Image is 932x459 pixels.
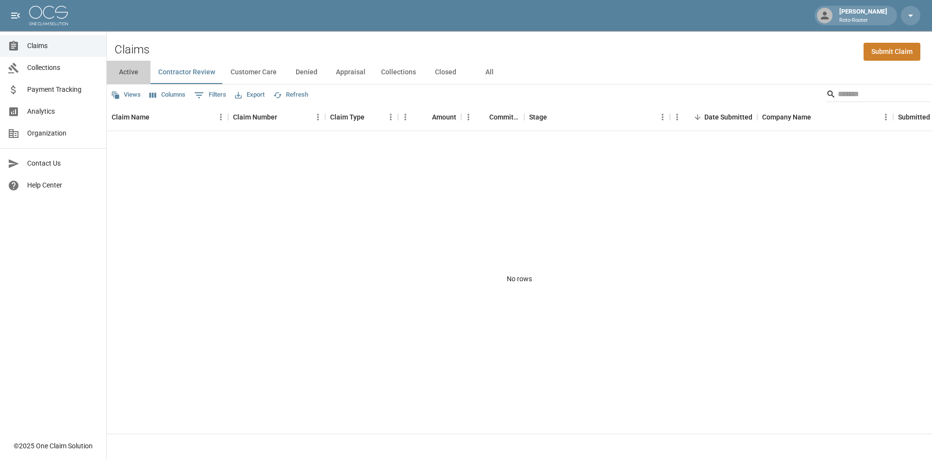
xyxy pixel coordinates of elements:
button: Appraisal [328,61,373,84]
div: Claim Type [325,103,398,131]
button: Menu [214,110,228,124]
div: Amount [398,103,461,131]
button: Customer Care [223,61,284,84]
div: Company Name [757,103,893,131]
button: Sort [476,110,489,124]
button: Active [107,61,150,84]
p: Roto-Rooter [839,17,887,25]
div: Claim Number [228,103,325,131]
button: Menu [655,110,670,124]
button: Menu [879,110,893,124]
button: Sort [547,110,561,124]
img: ocs-logo-white-transparent.png [29,6,68,25]
a: Submit Claim [864,43,920,61]
span: Payment Tracking [27,85,99,95]
div: Date Submitted [670,103,757,131]
button: Views [109,87,143,102]
div: Amount [432,103,456,131]
button: open drawer [6,6,25,25]
button: Sort [150,110,163,124]
div: Date Submitted [704,103,752,131]
div: Company Name [762,103,811,131]
div: © 2025 One Claim Solution [14,441,93,451]
button: Closed [424,61,467,84]
span: Help Center [27,180,99,190]
button: Collections [373,61,424,84]
div: Stage [524,103,670,131]
button: Show filters [192,87,229,103]
div: Claim Name [112,103,150,131]
div: Claim Type [330,103,365,131]
button: Menu [311,110,325,124]
button: Menu [383,110,398,124]
button: Denied [284,61,328,84]
button: Menu [461,110,476,124]
div: Committed Amount [461,103,524,131]
span: Analytics [27,106,99,117]
button: All [467,61,511,84]
span: Contact Us [27,158,99,169]
button: Refresh [271,87,311,102]
button: Menu [398,110,413,124]
button: Sort [691,110,704,124]
span: Collections [27,63,99,73]
div: [PERSON_NAME] [835,7,891,24]
div: dynamic tabs [107,61,932,84]
button: Sort [811,110,825,124]
h2: Claims [115,43,150,57]
button: Sort [365,110,378,124]
div: Claim Name [107,103,228,131]
div: Committed Amount [489,103,519,131]
div: Claim Number [233,103,277,131]
button: Sort [418,110,432,124]
button: Select columns [147,87,188,102]
div: Stage [529,103,547,131]
span: Claims [27,41,99,51]
span: Organization [27,128,99,138]
div: Search [826,86,930,104]
button: Contractor Review [150,61,223,84]
button: Menu [670,110,684,124]
div: No rows [107,131,932,426]
button: Sort [277,110,291,124]
button: Export [233,87,267,102]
